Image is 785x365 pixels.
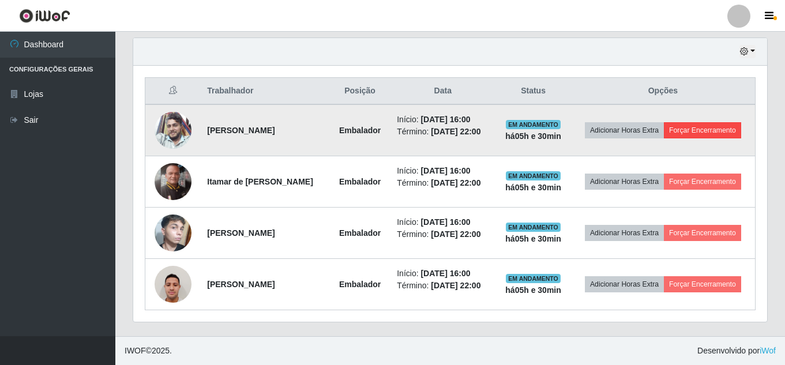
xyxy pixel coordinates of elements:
[506,274,561,283] span: EM ANDAMENTO
[397,177,489,189] li: Término:
[571,78,756,105] th: Opções
[339,177,381,186] strong: Embalador
[495,78,570,105] th: Status
[19,9,70,23] img: CoreUI Logo
[420,217,470,227] time: [DATE] 16:00
[664,122,741,138] button: Forçar Encerramento
[125,346,146,355] span: IWOF
[664,174,741,190] button: Forçar Encerramento
[420,166,470,175] time: [DATE] 16:00
[207,126,275,135] strong: [PERSON_NAME]
[505,131,561,141] strong: há 05 h e 30 min
[339,126,381,135] strong: Embalador
[505,234,561,243] strong: há 05 h e 30 min
[397,114,489,126] li: Início:
[339,280,381,289] strong: Embalador
[506,223,561,232] span: EM ANDAMENTO
[330,78,390,105] th: Posição
[697,345,776,357] span: Desenvolvido por
[420,269,470,278] time: [DATE] 16:00
[339,228,381,238] strong: Embalador
[431,281,480,290] time: [DATE] 22:00
[585,174,664,190] button: Adicionar Horas Extra
[397,216,489,228] li: Início:
[505,183,561,192] strong: há 05 h e 30 min
[431,127,480,136] time: [DATE] 22:00
[431,178,480,187] time: [DATE] 22:00
[664,225,741,241] button: Forçar Encerramento
[390,78,495,105] th: Data
[760,346,776,355] a: iWof
[505,285,561,295] strong: há 05 h e 30 min
[420,115,470,124] time: [DATE] 16:00
[397,228,489,240] li: Término:
[125,345,172,357] span: © 2025 .
[155,259,191,308] img: 1749045235898.jpeg
[155,202,191,264] img: 1741780922783.jpeg
[397,165,489,177] li: Início:
[155,163,191,200] img: 1745442730986.jpeg
[585,122,664,138] button: Adicionar Horas Extra
[200,78,330,105] th: Trabalhador
[585,276,664,292] button: Adicionar Horas Extra
[155,112,191,149] img: 1646132801088.jpeg
[506,120,561,129] span: EM ANDAMENTO
[431,229,480,239] time: [DATE] 22:00
[207,177,313,186] strong: Itamar de [PERSON_NAME]
[397,126,489,138] li: Término:
[397,280,489,292] li: Término:
[397,268,489,280] li: Início:
[506,171,561,180] span: EM ANDAMENTO
[207,280,275,289] strong: [PERSON_NAME]
[585,225,664,241] button: Adicionar Horas Extra
[664,276,741,292] button: Forçar Encerramento
[207,228,275,238] strong: [PERSON_NAME]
